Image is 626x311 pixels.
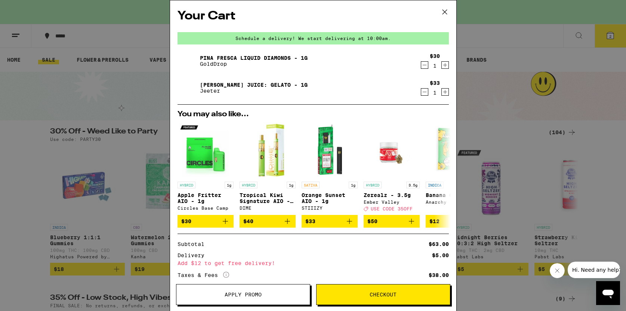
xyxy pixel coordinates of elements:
span: $33 [305,218,315,224]
div: $5.00 [432,253,449,258]
p: Orange Sunset AIO - 1g [302,192,358,204]
a: Open page for Apple Fritter AIO - 1g from Circles Base Camp [178,122,234,215]
a: Open page for Orange Sunset AIO - 1g from STIIIZY [302,122,358,215]
p: 1g [349,182,358,188]
p: 3.5g [406,182,420,188]
p: 1g [225,182,234,188]
span: $30 [181,218,191,224]
div: Subtotal [178,241,210,247]
span: Checkout [370,292,397,297]
div: 1 [430,90,440,96]
div: $63.00 [429,241,449,247]
div: Taxes & Fees [178,272,229,278]
div: $33 [430,80,440,86]
iframe: Message from company [568,262,620,278]
button: Add to bag [302,215,358,228]
p: SATIVA [302,182,320,188]
p: HYBRID [240,182,258,188]
p: Jeeter [200,88,308,94]
button: Checkout [316,284,450,305]
button: Add to bag [178,215,234,228]
div: Delivery [178,253,210,258]
div: $30 [430,53,440,59]
p: Zerealz - 3.5g [364,192,420,198]
div: DIME [240,206,296,210]
h2: You may also like... [178,111,449,118]
img: Jeeter Juice: Gelato - 1g [178,77,198,98]
img: Pina Fresca Liquid Diamonds - 1g [178,50,198,71]
p: Banana OG - 3.5g [426,192,482,198]
a: Open page for Zerealz - 3.5g from Ember Valley [364,122,420,215]
button: Apply Promo [176,284,310,305]
div: $38.00 [429,272,449,278]
h2: Your Cart [178,8,449,25]
div: Schedule a delivery! We start delivering at 10:00am. [178,32,449,44]
div: Circles Base Camp [178,206,234,210]
a: Pina Fresca Liquid Diamonds - 1g [200,55,308,61]
p: Apple Fritter AIO - 1g [178,192,234,204]
button: Decrement [421,88,428,96]
button: Increment [441,88,449,96]
a: [PERSON_NAME] Juice: Gelato - 1g [200,82,308,88]
span: $50 [367,218,377,224]
p: HYBRID [364,182,382,188]
iframe: Close message [550,263,565,278]
p: 1g [287,182,296,188]
div: Anarchy [426,200,482,204]
p: INDICA [426,182,444,188]
a: Open page for Tropical Kiwi Signature AIO - 1g from DIME [240,122,296,215]
span: Apply Promo [225,292,262,297]
img: Circles Base Camp - Apple Fritter AIO - 1g [178,122,234,178]
img: Anarchy - Banana OG - 3.5g [426,122,482,178]
div: 1 [430,63,440,69]
button: Add to bag [426,215,482,228]
div: Add $12 to get free delivery! [178,261,449,266]
div: STIIIZY [302,206,358,210]
p: GoldDrop [200,61,308,67]
button: Decrement [421,61,428,69]
div: Ember Valley [364,200,420,204]
button: Add to bag [240,215,296,228]
iframe: Button to launch messaging window [596,281,620,305]
img: DIME - Tropical Kiwi Signature AIO - 1g [240,122,296,178]
img: STIIIZY - Orange Sunset AIO - 1g [302,122,358,178]
span: Hi. Need any help? [4,5,54,11]
span: $12 [429,218,440,224]
p: Tropical Kiwi Signature AIO - 1g [240,192,296,204]
a: Open page for Banana OG - 3.5g from Anarchy [426,122,482,215]
img: Ember Valley - Zerealz - 3.5g [364,122,420,178]
span: USE CODE 35OFF [371,206,413,211]
span: $40 [243,218,253,224]
button: Add to bag [364,215,420,228]
button: Increment [441,61,449,69]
